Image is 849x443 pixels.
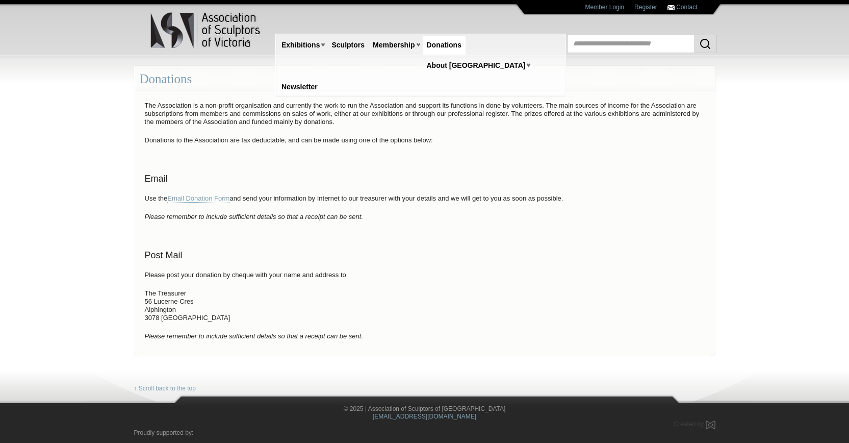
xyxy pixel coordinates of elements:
[140,99,710,129] p: The Association is a non-profit organisation and currently the work to run the Association and su...
[134,385,196,392] a: ↑ Scroll back to the top
[277,78,322,96] a: Newsletter
[140,268,710,282] p: Please post your donation by cheque with your name and address to
[145,332,364,340] em: Please remember to include sufficient details so that a receipt can be sent.
[134,66,715,93] div: Donations
[667,5,675,10] img: Contact ASV
[145,174,168,184] span: Email
[145,213,364,220] em: Please remember to include sufficient details so that a receipt can be sent.
[327,36,369,55] a: Sculptors
[423,36,466,55] a: Donations
[676,4,697,11] a: Contact
[674,421,715,428] a: Created by
[585,4,624,11] a: Member Login
[140,287,710,325] p: The Treasurer 56 Lucerne Cres Alphington 3078 [GEOGRAPHIC_DATA]
[167,194,229,203] a: Email Donation Form
[699,38,711,50] img: Search
[674,421,704,428] span: Created by
[134,429,715,437] p: Proudly supported by:
[373,413,476,420] a: [EMAIL_ADDRESS][DOMAIN_NAME]
[126,405,723,421] div: © 2025 | Association of Sculptors of [GEOGRAPHIC_DATA]
[423,56,530,75] a: About [GEOGRAPHIC_DATA]
[140,192,710,205] p: Use the and send your information by Internet to our treasurer with your details and we will get ...
[277,36,324,55] a: Exhibitions
[634,4,657,11] a: Register
[145,250,183,260] span: Post Mail
[140,134,710,147] p: Donations to the Association are tax deductable, and can be made using one of the options below:
[706,421,715,429] img: Created by Marby
[150,10,262,51] img: logo.png
[369,36,419,55] a: Membership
